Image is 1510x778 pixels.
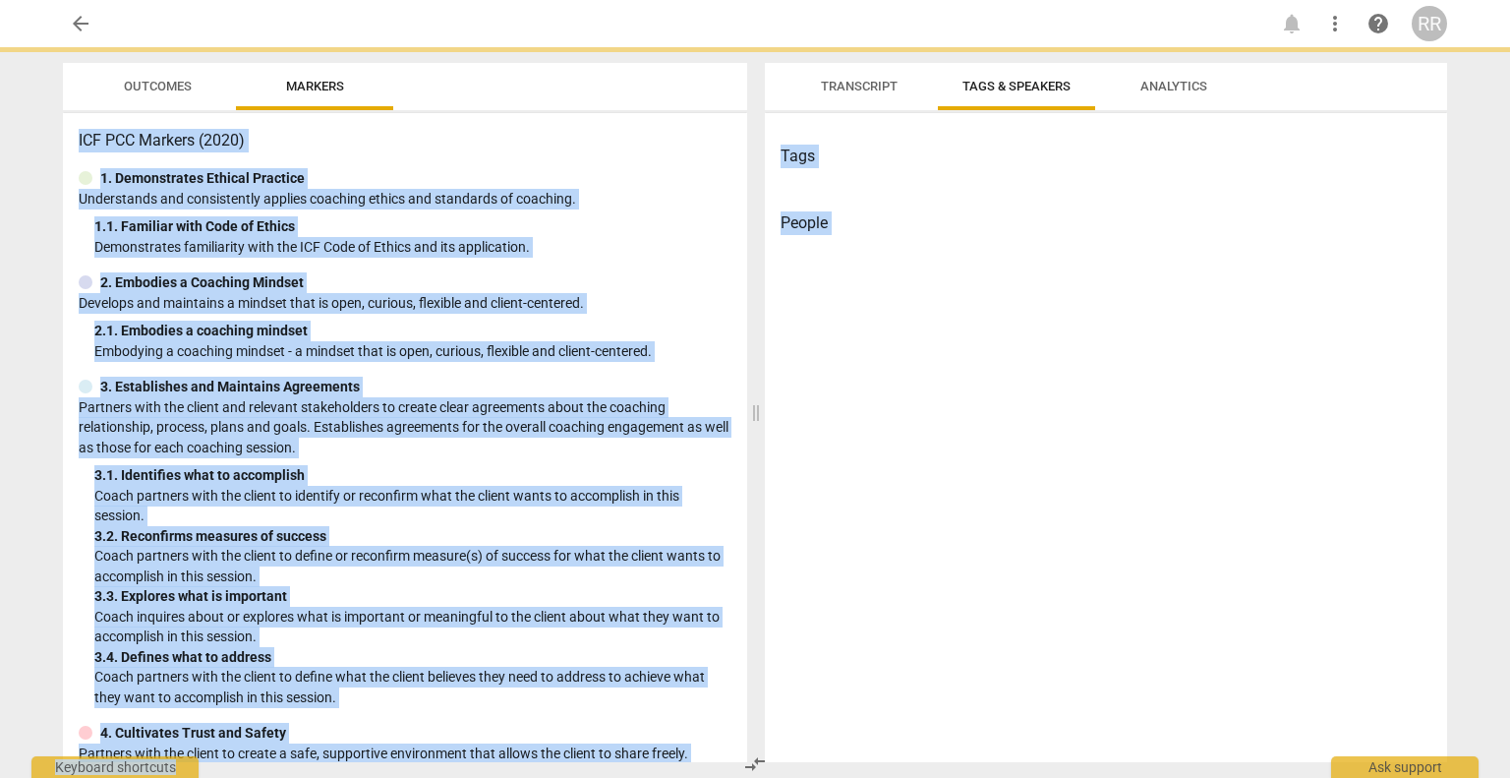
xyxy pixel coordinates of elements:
[94,647,731,668] div: 3. 4. Defines what to address
[1366,12,1390,35] span: help
[94,586,731,607] div: 3. 3. Explores what is important
[1412,6,1447,41] button: RR
[124,79,192,93] span: Outcomes
[94,667,731,707] p: Coach partners with the client to define what the client believes they need to address to achieve...
[100,168,305,189] p: 1. Demonstrates Ethical Practice
[781,145,1431,168] h3: Tags
[79,129,731,152] h3: ICF PCC Markers (2020)
[1140,79,1207,93] span: Analytics
[31,756,199,778] div: Keyboard shortcuts
[781,211,1431,235] h3: People
[1361,6,1396,41] a: Help
[962,79,1071,93] span: Tags & Speakers
[79,293,731,314] p: Develops and maintains a mindset that is open, curious, flexible and client-centered.
[100,723,286,744] p: 4. Cultivates Trust and Safety
[94,526,731,547] div: 3. 2. Reconfirms measures of success
[100,272,304,293] p: 2. Embodies a Coaching Mindset
[286,79,344,93] span: Markers
[1323,12,1347,35] span: more_vert
[743,752,767,776] span: compare_arrows
[94,465,731,486] div: 3. 1. Identifies what to accomplish
[94,321,731,341] div: 2. 1. Embodies a coaching mindset
[94,341,731,362] p: Embodying a coaching mindset - a mindset that is open, curious, flexible and client-centered.
[94,486,731,526] p: Coach partners with the client to identify or reconfirm what the client wants to accomplish in th...
[1331,756,1479,778] div: Ask support
[79,397,731,458] p: Partners with the client and relevant stakeholders to create clear agreements about the coaching ...
[79,189,731,209] p: Understands and consistently applies coaching ethics and standards of coaching.
[94,216,731,237] div: 1. 1. Familiar with Code of Ethics
[94,607,731,647] p: Coach inquires about or explores what is important or meaningful to the client about what they wa...
[821,79,898,93] span: Transcript
[94,546,731,586] p: Coach partners with the client to define or reconfirm measure(s) of success for what the client w...
[100,377,360,397] p: 3. Establishes and Maintains Agreements
[94,237,731,258] p: Demonstrates familiarity with the ICF Code of Ethics and its application.
[69,12,92,35] span: arrow_back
